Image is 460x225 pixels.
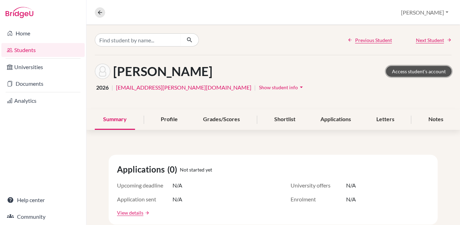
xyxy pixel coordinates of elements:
span: Next Student [416,36,444,44]
img: Iman Parker's avatar [95,64,110,79]
span: Enrolment [291,195,346,203]
span: Applications [117,163,167,176]
a: View details [117,209,143,216]
span: Show student info [259,84,298,90]
a: Help center [1,193,85,207]
a: Next Student [416,36,452,44]
span: N/A [173,181,182,190]
div: Profile [152,109,186,130]
span: Upcoming deadline [117,181,173,190]
button: [PERSON_NAME] [398,6,452,19]
h1: [PERSON_NAME] [113,64,212,79]
a: Home [1,26,85,40]
div: Applications [312,109,359,130]
span: Application sent [117,195,173,203]
a: Community [1,210,85,224]
div: Grades/Scores [195,109,249,130]
div: Letters [368,109,403,130]
a: Access student's account [386,66,452,77]
span: N/A [346,181,356,190]
span: Previous Student [355,36,392,44]
input: Find student by name... [95,33,181,47]
button: Show student infoarrow_drop_down [259,82,305,93]
span: University offers [291,181,346,190]
a: Analytics [1,94,85,108]
div: Shortlist [266,109,304,130]
span: Not started yet [180,166,212,173]
a: Students [1,43,85,57]
a: Universities [1,60,85,74]
span: N/A [346,195,356,203]
span: N/A [173,195,182,203]
a: Previous Student [348,36,392,44]
i: arrow_drop_down [298,84,305,91]
span: 2026 [96,83,109,92]
div: Summary [95,109,135,130]
a: arrow_forward [143,210,150,215]
a: Documents [1,77,85,91]
span: | [254,83,256,92]
img: Bridge-U [6,7,33,18]
span: (0) [167,163,180,176]
a: [EMAIL_ADDRESS][PERSON_NAME][DOMAIN_NAME] [116,83,251,92]
span: | [111,83,113,92]
div: Notes [420,109,452,130]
